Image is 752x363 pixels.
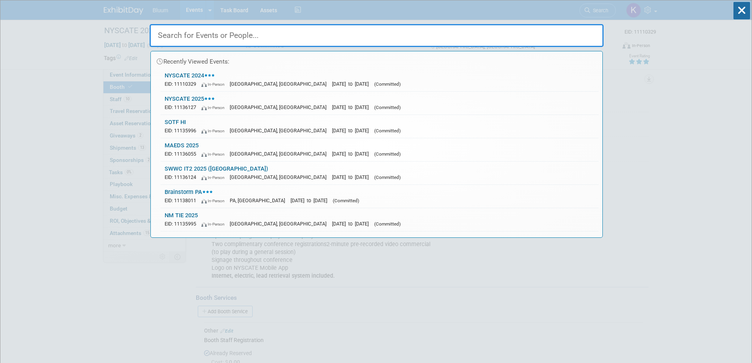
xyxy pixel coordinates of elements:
span: [GEOGRAPHIC_DATA], [GEOGRAPHIC_DATA] [230,174,330,180]
span: In-Person [201,105,228,110]
span: [DATE] to [DATE] [332,104,373,110]
span: EID: 11136127 [165,104,200,110]
span: EID: 11110329 [165,81,200,87]
span: [GEOGRAPHIC_DATA], [GEOGRAPHIC_DATA] [230,128,330,134]
span: [DATE] to [DATE] [291,197,331,203]
input: Search for Events or People... [150,24,604,47]
span: EID: 11136055 [165,151,200,157]
a: Brainstorm PA EID: 11138011 In-Person PA, [GEOGRAPHIC_DATA] [DATE] to [DATE] (Committed) [161,185,598,208]
span: EID: 11136124 [165,174,200,180]
span: PA, [GEOGRAPHIC_DATA] [230,197,289,203]
span: (Committed) [374,105,401,110]
a: SWWC IT2 2025 ([GEOGRAPHIC_DATA]) EID: 11136124 In-Person [GEOGRAPHIC_DATA], [GEOGRAPHIC_DATA] [D... [161,162,598,184]
span: [GEOGRAPHIC_DATA], [GEOGRAPHIC_DATA] [230,81,330,87]
a: MAEDS 2025 EID: 11136055 In-Person [GEOGRAPHIC_DATA], [GEOGRAPHIC_DATA] [DATE] to [DATE] (Committed) [161,138,598,161]
span: In-Person [201,152,228,157]
span: (Committed) [374,151,401,157]
span: (Committed) [374,175,401,180]
span: (Committed) [374,221,401,227]
span: In-Person [201,82,228,87]
span: [GEOGRAPHIC_DATA], [GEOGRAPHIC_DATA] [230,104,330,110]
span: [DATE] to [DATE] [332,174,373,180]
span: (Committed) [333,198,359,203]
div: Recently Viewed Events: [155,51,598,68]
a: SOTF HI EID: 11135996 In-Person [GEOGRAPHIC_DATA], [GEOGRAPHIC_DATA] [DATE] to [DATE] (Committed) [161,115,598,138]
span: [DATE] to [DATE] [332,151,373,157]
span: [GEOGRAPHIC_DATA], [GEOGRAPHIC_DATA] [230,151,330,157]
span: In-Person [201,175,228,180]
span: (Committed) [374,128,401,134]
a: NYSCATE 2025 EID: 11136127 In-Person [GEOGRAPHIC_DATA], [GEOGRAPHIC_DATA] [DATE] to [DATE] (Commi... [161,92,598,115]
span: [DATE] to [DATE] [332,81,373,87]
span: In-Person [201,128,228,134]
span: EID: 11135995 [165,221,200,227]
span: In-Person [201,222,228,227]
span: EID: 11138011 [165,197,200,203]
span: (Committed) [374,81,401,87]
a: NYSCATE 2024 EID: 11110329 In-Person [GEOGRAPHIC_DATA], [GEOGRAPHIC_DATA] [DATE] to [DATE] (Commi... [161,68,598,91]
span: In-Person [201,198,228,203]
span: [DATE] to [DATE] [332,221,373,227]
span: [GEOGRAPHIC_DATA], [GEOGRAPHIC_DATA] [230,221,330,227]
a: NM TIE 2025 EID: 11135995 In-Person [GEOGRAPHIC_DATA], [GEOGRAPHIC_DATA] [DATE] to [DATE] (Commit... [161,208,598,231]
span: [DATE] to [DATE] [332,128,373,134]
span: EID: 11135996 [165,128,200,134]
